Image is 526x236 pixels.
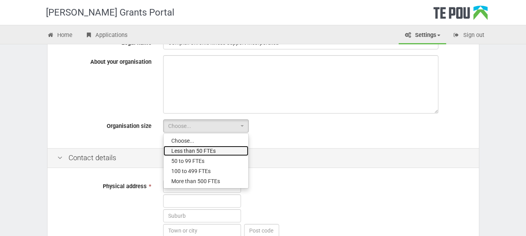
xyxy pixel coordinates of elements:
span: Organisation size [107,122,151,129]
span: 100 to 499 FTEs [171,167,211,175]
span: 50 to 99 FTEs [171,157,204,165]
button: Choose... [163,119,249,133]
a: Settings [399,27,446,44]
span: Physical address [103,183,147,190]
a: Applications [79,27,134,44]
a: Sign out [447,27,490,44]
div: Te Pou Logo [433,5,488,25]
span: Less than 50 FTEs [171,147,216,155]
div: Contact details [47,148,479,168]
a: Home [41,27,79,44]
span: Choose... [168,122,239,130]
span: Choose... [171,137,194,145]
span: About your organisation [90,58,151,65]
span: More than 500 FTEs [171,177,220,185]
input: Suburb [163,209,241,222]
